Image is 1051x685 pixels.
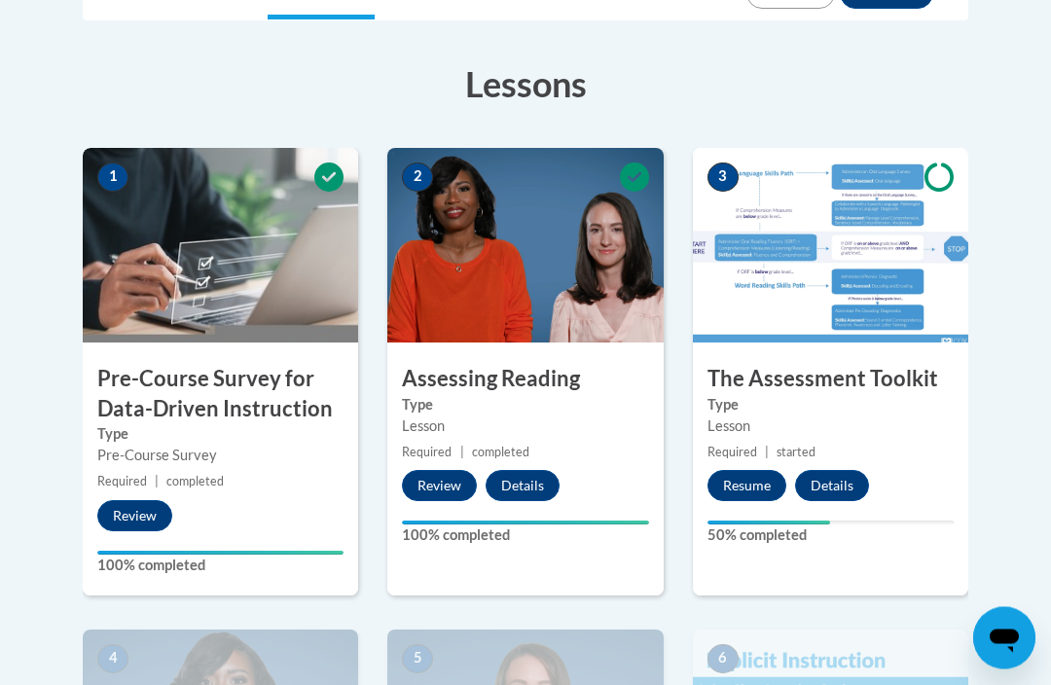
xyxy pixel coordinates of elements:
[693,149,968,343] img: Course Image
[83,149,358,343] img: Course Image
[973,607,1035,669] iframe: Button to launch messaging window
[795,471,869,502] button: Details
[97,645,128,674] span: 4
[707,645,739,674] span: 6
[402,163,433,193] span: 2
[83,365,358,425] h3: Pre-Course Survey for Data-Driven Instruction
[155,475,159,489] span: |
[707,471,786,502] button: Resume
[97,501,172,532] button: Review
[402,525,648,547] label: 100% completed
[387,365,663,395] h3: Assessing Reading
[707,446,757,460] span: Required
[402,446,452,460] span: Required
[472,446,529,460] span: completed
[693,365,968,395] h3: The Assessment Toolkit
[460,446,464,460] span: |
[83,60,968,109] h3: Lessons
[166,475,224,489] span: completed
[387,149,663,343] img: Course Image
[402,471,477,502] button: Review
[97,163,128,193] span: 1
[707,522,831,525] div: Your progress
[707,525,954,547] label: 50% completed
[707,395,954,416] label: Type
[97,424,344,446] label: Type
[777,446,815,460] span: started
[765,446,769,460] span: |
[486,471,560,502] button: Details
[707,163,739,193] span: 3
[402,395,648,416] label: Type
[402,416,648,438] div: Lesson
[97,446,344,467] div: Pre-Course Survey
[97,475,147,489] span: Required
[97,552,344,556] div: Your progress
[707,416,954,438] div: Lesson
[97,556,344,577] label: 100% completed
[402,522,648,525] div: Your progress
[402,645,433,674] span: 5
